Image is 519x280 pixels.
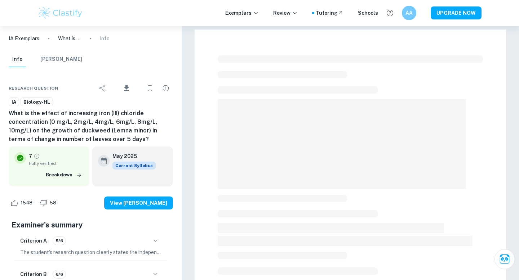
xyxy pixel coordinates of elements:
[112,162,156,170] span: Current Syllabus
[40,51,82,67] button: [PERSON_NAME]
[273,9,298,17] p: Review
[9,85,58,91] span: Research question
[494,249,515,269] button: Ask Clai
[21,98,53,107] a: Biology-HL
[112,162,156,170] div: This exemplar is based on the current syllabus. Feel free to refer to it for inspiration/ideas wh...
[112,152,150,160] h6: May 2025
[9,99,19,106] span: IA
[225,9,259,17] p: Exemplars
[34,153,40,159] a: Grade fully verified
[20,270,47,278] h6: Criterion B
[358,9,378,17] a: Schools
[9,35,39,42] a: IA Exemplars
[12,220,170,230] h5: Examiner's summary
[402,6,416,20] button: AA
[38,197,60,209] div: Dislike
[29,160,84,167] span: Fully verified
[104,197,173,209] button: View [PERSON_NAME]
[431,6,482,19] button: UPGRADE NOW
[37,6,83,20] img: Clastify logo
[58,35,81,42] p: What is the effect of increasing iron (III) chloride concentration (0 mg/L, 2mg/L, 4mg/L, 6mg/L, ...
[9,197,36,209] div: Like
[29,152,32,160] p: 7
[9,109,173,144] h6: What is the effect of increasing iron (III) chloride concentration (0 mg/L, 2mg/L, 4mg/L, 6mg/L, ...
[384,7,396,19] button: Help and Feedback
[96,81,110,95] div: Share
[17,199,36,207] span: 1548
[316,9,343,17] a: Tutoring
[20,237,47,245] h6: Criterion A
[44,170,84,180] button: Breakdown
[405,9,413,17] h6: AA
[46,199,60,207] span: 58
[9,98,19,107] a: IA
[53,238,66,244] span: 5/6
[21,99,53,106] span: Biology-HL
[20,248,161,256] p: The student's research question clearly states the independent and dependent variables, along wit...
[143,81,157,95] div: Bookmark
[111,79,141,98] div: Download
[159,81,173,95] div: Report issue
[100,35,110,42] p: Info
[53,271,66,277] span: 6/6
[9,51,26,67] button: Info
